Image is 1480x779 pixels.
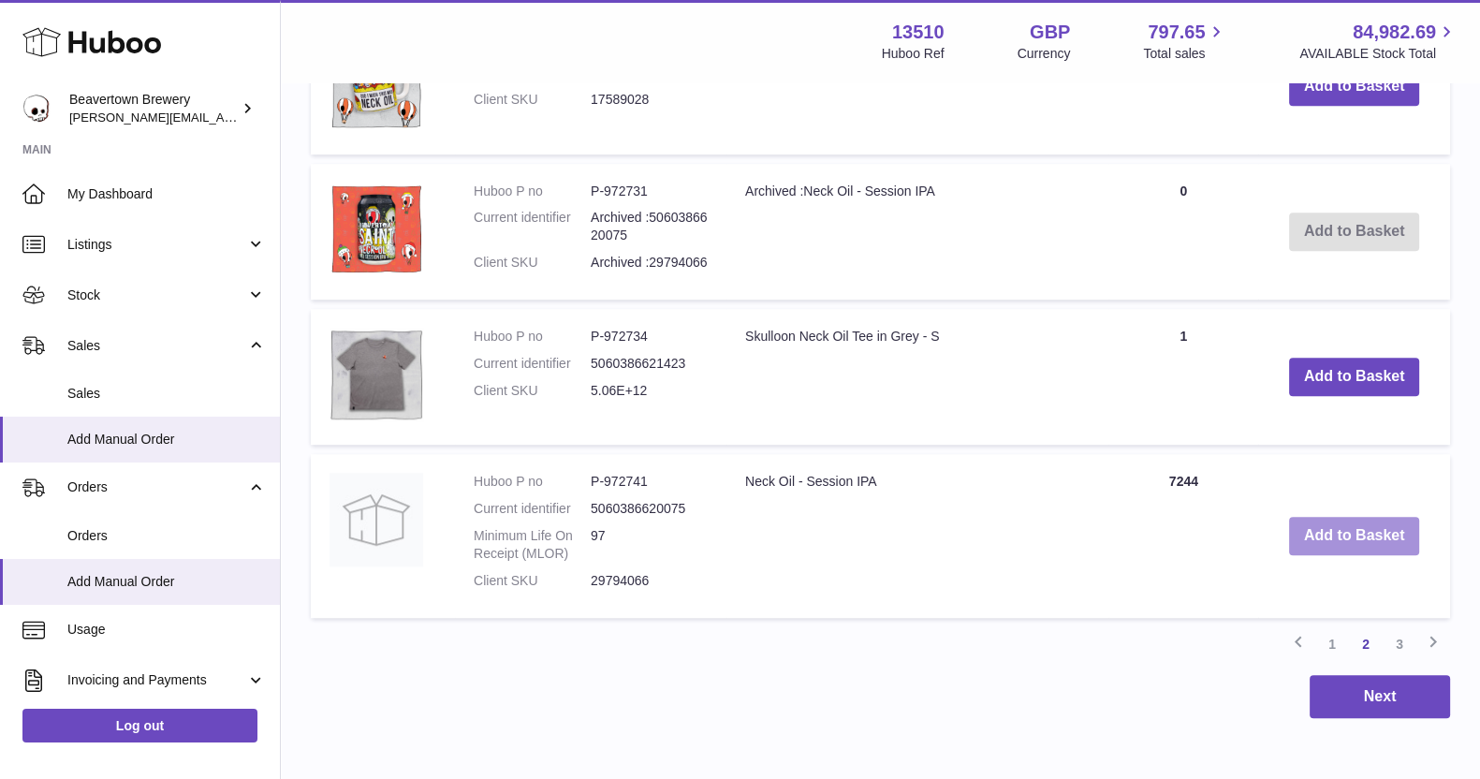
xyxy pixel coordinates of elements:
a: 1 [1315,627,1349,661]
span: Sales [67,337,246,355]
dd: Archived :5060386620075 [591,209,708,244]
button: Add to Basket [1289,517,1420,555]
dd: 5060386621423 [591,355,708,373]
div: Huboo Ref [882,45,945,63]
a: 2 [1349,627,1383,661]
dt: Client SKU [474,382,591,400]
td: Neck Oil - Session IPA [726,454,1108,617]
td: 683 [1108,19,1258,154]
dt: Client SKU [474,91,591,109]
dd: 29794066 [591,572,708,590]
span: Orders [67,527,266,545]
a: 84,982.69 AVAILABLE Stock Total [1299,20,1458,63]
span: Stock [67,287,246,304]
span: Sales [67,385,266,403]
span: [PERSON_NAME][EMAIL_ADDRESS][PERSON_NAME][DOMAIN_NAME] [69,110,476,125]
img: Archived :Neck Oil - Session IPA [330,183,423,276]
button: Add to Basket [1289,358,1420,396]
div: Beavertown Brewery [69,91,238,126]
span: 797.65 [1148,20,1205,45]
dt: Current identifier [474,355,591,373]
dt: Client SKU [474,254,591,272]
button: Add to Basket [1289,67,1420,106]
span: Listings [67,236,246,254]
a: 3 [1383,627,1416,661]
dd: 5.06E+12 [591,382,708,400]
dd: 5060386620075 [591,500,708,518]
dt: Huboo P no [474,473,591,491]
span: Invoicing and Payments [67,671,246,689]
dd: Archived :29794066 [591,254,708,272]
a: 797.65 Total sales [1143,20,1226,63]
span: AVAILABLE Stock Total [1299,45,1458,63]
td: 0 [1108,164,1258,301]
a: Log out [22,709,257,742]
dd: 17589028 [591,91,708,109]
button: Next [1310,675,1450,719]
dt: Huboo P no [474,183,591,200]
strong: 13510 [892,20,945,45]
img: Neck Oil Mug [330,37,423,131]
dt: Client SKU [474,572,591,590]
td: Archived :Neck Oil - Session IPA [726,164,1108,301]
img: Neck Oil - Session IPA [330,473,423,566]
span: My Dashboard [67,185,266,203]
dd: P-972731 [591,183,708,200]
span: Usage [67,621,266,639]
div: Currency [1018,45,1071,63]
dt: Huboo P no [474,328,591,345]
dd: 97 [591,527,708,563]
dd: P-972741 [591,473,708,491]
dt: Current identifier [474,500,591,518]
span: Orders [67,478,246,496]
dt: Current identifier [474,209,591,244]
img: richard.gilbert-cross@beavertownbrewery.co.uk [22,95,51,123]
span: Total sales [1143,45,1226,63]
td: 7244 [1108,454,1258,617]
dt: Minimum Life On Receipt (MLOR) [474,527,591,563]
img: Skulloon Neck Oil Tee in Grey - S [330,328,423,421]
td: Skulloon Neck Oil Tee in Grey - S [726,309,1108,445]
span: Add Manual Order [67,431,266,448]
span: 84,982.69 [1353,20,1436,45]
td: Neck Oil Mug [726,19,1108,154]
td: 1 [1108,309,1258,445]
dd: P-972734 [591,328,708,345]
strong: GBP [1030,20,1070,45]
span: Add Manual Order [67,573,266,591]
